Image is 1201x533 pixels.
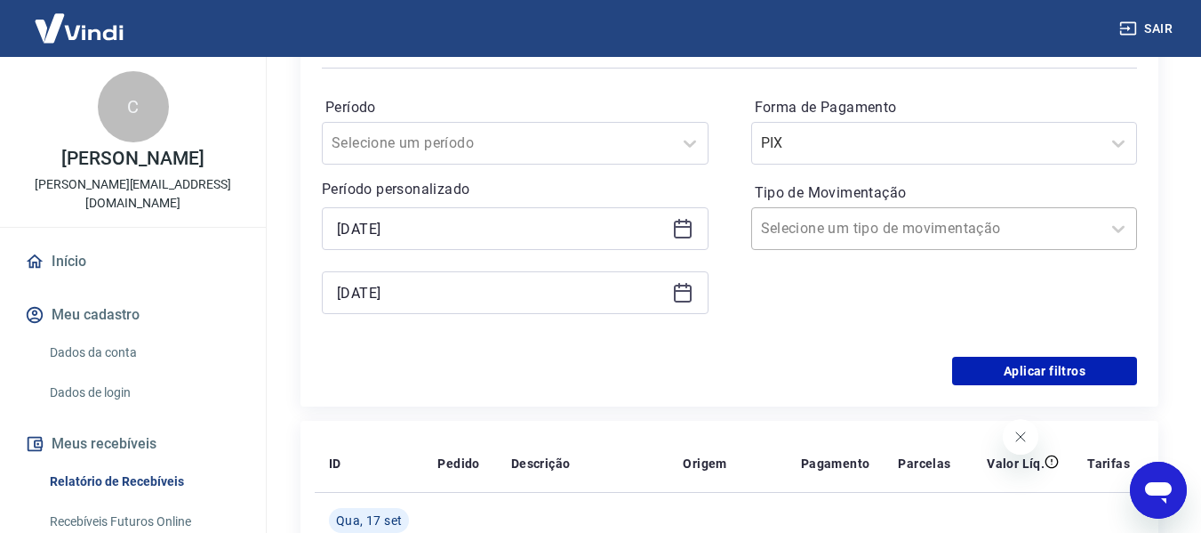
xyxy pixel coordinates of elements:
p: ID [329,455,341,472]
label: Período [325,97,705,118]
label: Tipo de Movimentação [755,182,1134,204]
p: Descrição [511,455,571,472]
p: Origem [683,455,726,472]
div: C [98,71,169,142]
label: Forma de Pagamento [755,97,1134,118]
p: Parcelas [898,455,950,472]
a: Início [21,242,244,281]
input: Data final [337,279,665,306]
p: Pagamento [801,455,870,472]
a: Relatório de Recebíveis [43,464,244,500]
button: Aplicar filtros [952,357,1137,385]
img: Vindi [21,1,137,55]
button: Meus recebíveis [21,424,244,464]
iframe: Botão para abrir a janela de mensagens [1130,462,1187,519]
span: Olá! Precisa de ajuda? [11,12,149,27]
span: Qua, 17 set [336,512,402,529]
button: Meu cadastro [21,295,244,335]
button: Sair [1116,12,1180,45]
p: Valor Líq. [987,455,1045,472]
p: [PERSON_NAME] [61,149,204,168]
a: Dados da conta [43,335,244,371]
iframe: Fechar mensagem [1003,419,1038,455]
input: Data inicial [337,215,665,242]
p: Pedido [437,455,479,472]
p: [PERSON_NAME][EMAIL_ADDRESS][DOMAIN_NAME] [14,175,252,213]
p: Tarifas [1087,455,1130,472]
p: Período personalizado [322,179,709,200]
a: Dados de login [43,375,244,411]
